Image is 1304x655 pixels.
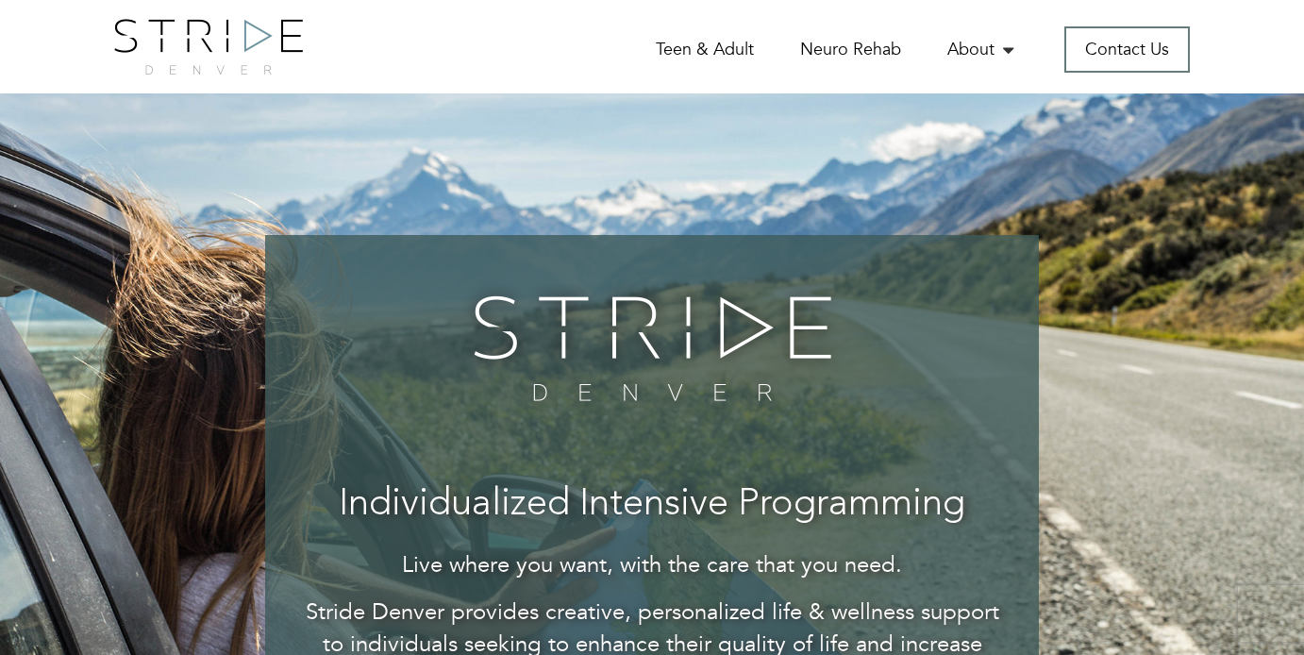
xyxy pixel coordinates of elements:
[114,19,303,75] img: logo.png
[656,38,754,61] a: Teen & Adult
[303,484,1001,526] h3: Individualized Intensive Programming
[303,549,1001,581] p: Live where you want, with the care that you need.
[1064,26,1190,73] a: Contact Us
[800,38,901,61] a: Neuro Rehab
[947,38,1018,61] a: About
[461,282,844,414] img: banner-logo.png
